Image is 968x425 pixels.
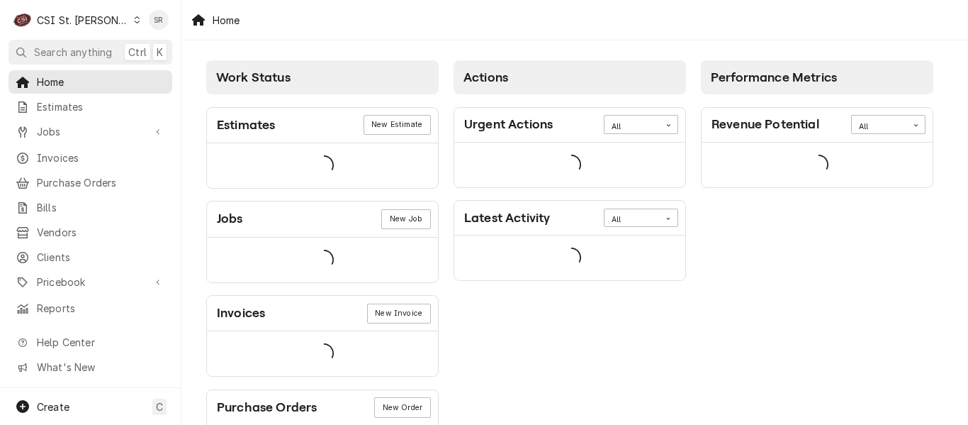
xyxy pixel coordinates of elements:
[13,10,33,30] div: CSI St. Louis's Avatar
[216,70,291,84] span: Work Status
[206,201,439,282] div: Card: Jobs
[9,196,172,219] a: Bills
[701,60,933,94] div: Card Column Header
[9,120,172,143] a: Go to Jobs
[604,209,678,227] div: Card Data Filter Control
[207,238,438,282] div: Card Data
[851,115,925,133] div: Card Data Filter Control
[37,13,129,28] div: CSI St. [PERSON_NAME]
[37,335,164,350] span: Help Center
[9,146,172,170] a: Invoices
[156,399,163,414] span: C
[612,121,653,133] div: All
[37,74,165,89] span: Home
[9,171,172,194] a: Purchase Orders
[364,115,431,135] a: New Estimate
[711,70,837,84] span: Performance Metrics
[701,107,933,188] div: Card: Revenue Potential
[314,245,334,275] span: Loading...
[128,45,147,60] span: Ctrl
[9,355,172,379] a: Go to What's New
[454,94,686,281] div: Card Column Content
[702,143,933,187] div: Card Data
[206,107,439,189] div: Card: Estimates
[561,150,581,180] span: Loading...
[207,331,438,376] div: Card Data
[9,297,172,320] a: Reports
[37,250,165,265] span: Clients
[809,150,828,180] span: Loading...
[711,115,819,134] div: Card Title
[9,40,172,65] button: Search anythingCtrlK
[454,236,685,280] div: Card Data
[9,331,172,354] a: Go to Help Center
[9,70,172,94] a: Home
[367,304,431,324] a: New Invoice
[314,339,334,369] span: Loading...
[454,143,685,187] div: Card Data
[217,304,265,323] div: Card Title
[367,304,431,324] div: Card Link Button
[374,397,430,417] div: Card Link Button
[149,10,169,30] div: SR
[37,124,144,139] span: Jobs
[13,10,33,30] div: C
[149,10,169,30] div: Stephani Roth's Avatar
[206,60,439,94] div: Card Column Header
[701,94,933,243] div: Card Column Content
[612,214,653,226] div: All
[157,45,163,60] span: K
[464,115,553,134] div: Card Title
[206,295,439,377] div: Card: Invoices
[314,150,334,180] span: Loading...
[37,175,165,190] span: Purchase Orders
[37,225,165,240] span: Vendors
[217,398,317,417] div: Card Title
[37,275,144,289] span: Pricebook
[454,200,686,281] div: Card: Latest Activity
[37,401,69,413] span: Create
[217,209,243,228] div: Card Title
[463,70,508,84] span: Actions
[34,45,112,60] span: Search anything
[561,243,581,273] span: Loading...
[374,397,430,417] a: New Order
[207,202,438,237] div: Card Header
[381,209,430,229] div: Card Link Button
[9,95,172,118] a: Estimates
[207,296,438,331] div: Card Header
[454,60,686,94] div: Card Column Header
[464,209,550,228] div: Card Title
[381,209,430,229] a: New Job
[454,107,686,188] div: Card: Urgent Actions
[9,221,172,244] a: Vendors
[454,108,685,143] div: Card Header
[859,121,900,133] div: All
[454,201,685,236] div: Card Header
[604,115,678,133] div: Card Data Filter Control
[217,116,275,135] div: Card Title
[37,200,165,215] span: Bills
[207,143,438,188] div: Card Data
[9,245,172,269] a: Clients
[37,301,165,316] span: Reports
[9,270,172,294] a: Go to Pricebook
[37,150,165,165] span: Invoices
[37,99,165,114] span: Estimates
[702,108,933,143] div: Card Header
[207,108,438,143] div: Card Header
[37,360,164,375] span: What's New
[364,115,431,135] div: Card Link Button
